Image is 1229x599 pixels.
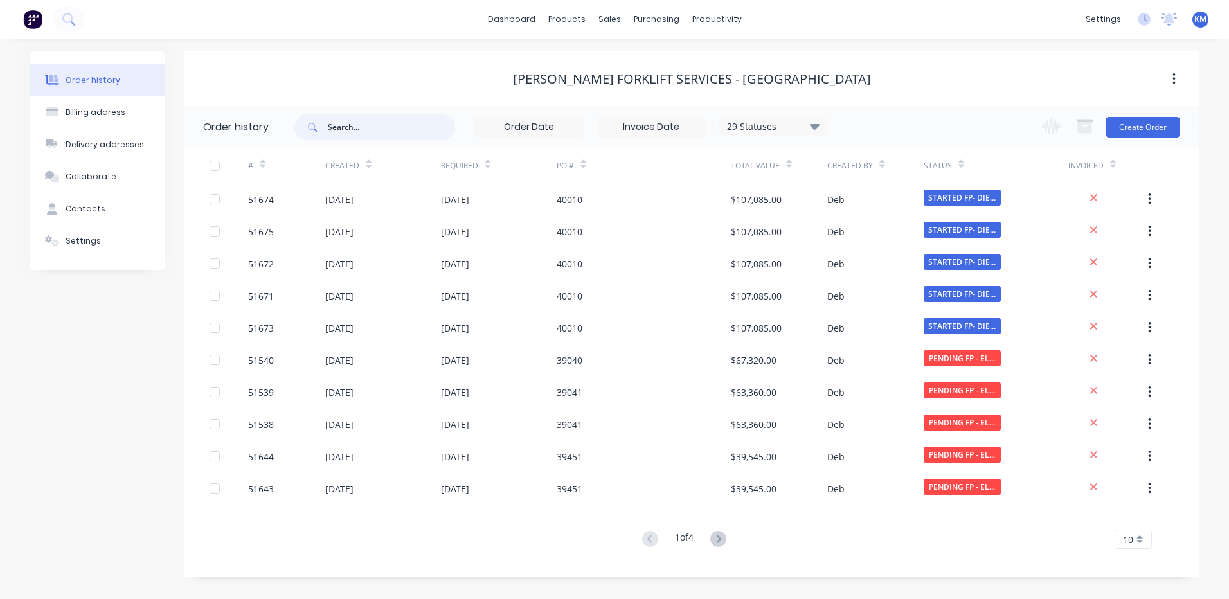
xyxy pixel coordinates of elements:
div: Deb [827,321,845,335]
div: [DATE] [441,450,469,463]
div: Contacts [66,203,105,215]
div: products [542,10,592,29]
div: Billing address [66,107,125,118]
div: Deb [827,450,845,463]
span: STARTED FP- DIE... [924,318,1001,334]
div: [DATE] [441,386,469,399]
div: $63,360.00 [731,418,776,431]
div: $67,320.00 [731,353,776,367]
div: Created By [827,160,873,172]
div: [DATE] [441,257,469,271]
button: Settings [30,225,165,257]
button: Billing address [30,96,165,129]
div: Order history [203,120,269,135]
div: [DATE] [325,353,354,367]
button: Delivery addresses [30,129,165,161]
img: Factory [23,10,42,29]
div: Total Value [731,148,827,183]
button: Collaborate [30,161,165,193]
div: 40010 [557,257,582,271]
div: $107,085.00 [731,257,782,271]
div: 40010 [557,321,582,335]
div: 39451 [557,482,582,496]
div: Created [325,160,359,172]
span: PENDING FP - EL... [924,415,1001,431]
div: Deb [827,353,845,367]
div: Required [441,148,557,183]
div: [DATE] [441,289,469,303]
div: Created By [827,148,924,183]
div: 51538 [248,418,274,431]
button: Create Order [1106,117,1180,138]
div: [DATE] [441,418,469,431]
div: $107,085.00 [731,193,782,206]
div: Deb [827,386,845,399]
div: [DATE] [325,418,354,431]
div: [DATE] [325,450,354,463]
div: 39040 [557,353,582,367]
div: [DATE] [441,482,469,496]
span: STARTED FP- DIE... [924,254,1001,270]
span: 10 [1123,533,1133,546]
div: Collaborate [66,171,116,183]
div: Deb [827,193,845,206]
div: $107,085.00 [731,321,782,335]
span: PENDING FP - EL... [924,447,1001,463]
div: $107,085.00 [731,289,782,303]
div: 1 of 4 [675,530,694,549]
div: 51673 [248,321,274,335]
span: KM [1194,13,1207,25]
div: 51675 [248,225,274,238]
div: settings [1079,10,1127,29]
span: PENDING FP - EL... [924,382,1001,398]
div: [PERSON_NAME] FORKLIFT SERVICES - [GEOGRAPHIC_DATA] [513,71,871,87]
span: PENDING FP - EL... [924,350,1001,366]
input: Order Date [475,118,583,137]
span: STARTED FP- DIE... [924,222,1001,238]
div: purchasing [627,10,686,29]
div: 51540 [248,353,274,367]
div: [DATE] [441,225,469,238]
div: Invoiced [1068,160,1104,172]
div: 51671 [248,289,274,303]
div: [DATE] [441,353,469,367]
div: 39041 [557,418,582,431]
div: Created [325,148,441,183]
span: STARTED FP- DIE... [924,190,1001,206]
div: [DATE] [441,321,469,335]
div: 39041 [557,386,582,399]
div: [DATE] [325,386,354,399]
div: Deb [827,482,845,496]
div: $39,545.00 [731,450,776,463]
div: [DATE] [325,289,354,303]
div: 39451 [557,450,582,463]
span: PENDING FP - EL... [924,479,1001,495]
div: [DATE] [325,193,354,206]
div: 51672 [248,257,274,271]
div: 40010 [557,289,582,303]
div: Settings [66,235,101,247]
div: Delivery addresses [66,139,144,150]
div: [DATE] [325,321,354,335]
div: Order history [66,75,120,86]
div: 51539 [248,386,274,399]
div: 51643 [248,482,274,496]
div: [DATE] [441,193,469,206]
div: [DATE] [325,482,354,496]
div: 40010 [557,193,582,206]
div: Status [924,148,1068,183]
button: Order history [30,64,165,96]
div: Deb [827,418,845,431]
div: $39,545.00 [731,482,776,496]
div: $63,360.00 [731,386,776,399]
div: Invoiced [1068,148,1145,183]
div: Deb [827,289,845,303]
div: 51644 [248,450,274,463]
div: # [248,160,253,172]
div: 29 Statuses [719,120,827,134]
input: Invoice Date [597,118,705,137]
div: sales [592,10,627,29]
div: Status [924,160,952,172]
input: Search... [328,114,455,140]
div: productivity [686,10,748,29]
